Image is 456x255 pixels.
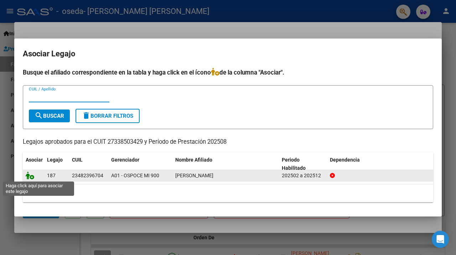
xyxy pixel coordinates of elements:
div: 23482396704 [72,172,103,180]
datatable-header-cell: Asociar [23,152,44,176]
h2: Asociar Legajo [23,47,433,61]
span: Gerenciador [111,157,139,163]
datatable-header-cell: CUIL [69,152,108,176]
div: 202502 a 202512 [282,172,324,180]
span: Nombre Afiliado [175,157,212,163]
button: Buscar [29,109,70,122]
span: Dependencia [330,157,360,163]
datatable-header-cell: Gerenciador [108,152,172,176]
span: Legajo [47,157,63,163]
div: 1 registros [23,184,433,202]
datatable-header-cell: Nombre Afiliado [172,152,279,176]
span: Borrar Filtros [82,113,133,119]
datatable-header-cell: Legajo [44,152,69,176]
p: Legajos aprobados para el CUIT 27338503429 y Período de Prestación 202508 [23,138,433,147]
div: Open Intercom Messenger [432,231,449,248]
span: Asociar [26,157,43,163]
mat-icon: search [35,111,43,120]
span: 187 [47,173,56,178]
h4: Busque el afiliado correspondiente en la tabla y haga click en el ícono de la columna "Asociar". [23,68,433,77]
span: CUIL [72,157,83,163]
button: Borrar Filtros [76,109,140,123]
span: RAMOS VANINA [175,173,213,178]
span: Buscar [35,113,64,119]
mat-icon: delete [82,111,90,120]
span: Periodo Habilitado [282,157,306,171]
datatable-header-cell: Periodo Habilitado [279,152,327,176]
datatable-header-cell: Dependencia [327,152,434,176]
span: A01 - OSPOCE MI 900 [111,173,159,178]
